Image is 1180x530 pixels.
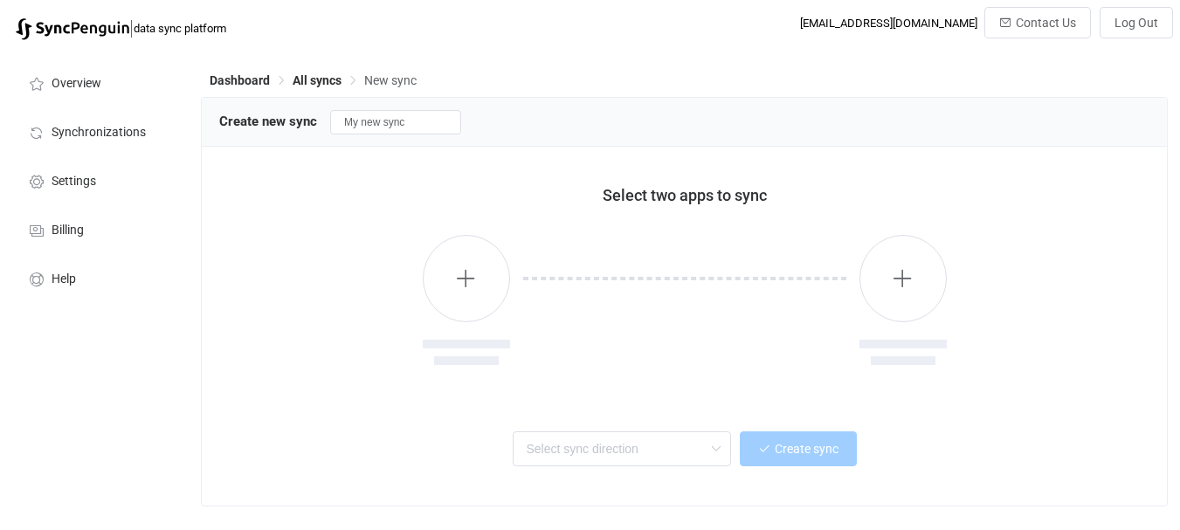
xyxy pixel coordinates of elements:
[9,204,183,253] a: Billing
[800,17,977,30] div: [EMAIL_ADDRESS][DOMAIN_NAME]
[52,272,76,286] span: Help
[1016,16,1076,30] span: Contact Us
[9,253,183,302] a: Help
[330,110,461,134] input: Sync name
[740,431,857,466] button: Create sync
[16,18,129,40] img: syncpenguin.svg
[1114,16,1158,30] span: Log Out
[9,107,183,155] a: Synchronizations
[775,442,838,456] span: Create sync
[134,22,226,35] span: data sync platform
[1100,7,1173,38] button: Log Out
[9,58,183,107] a: Overview
[210,73,270,87] span: Dashboard
[603,186,767,204] span: Select two apps to sync
[52,175,96,189] span: Settings
[210,74,417,86] div: Breadcrumb
[513,431,731,466] input: Select sync direction
[52,126,146,140] span: Synchronizations
[9,155,183,204] a: Settings
[293,73,342,87] span: All syncs
[16,16,226,40] a: |data sync platform
[129,16,134,40] span: |
[219,114,317,129] span: Create new sync
[984,7,1091,38] button: Contact Us
[52,77,101,91] span: Overview
[52,224,84,237] span: Billing
[364,73,417,87] span: New sync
